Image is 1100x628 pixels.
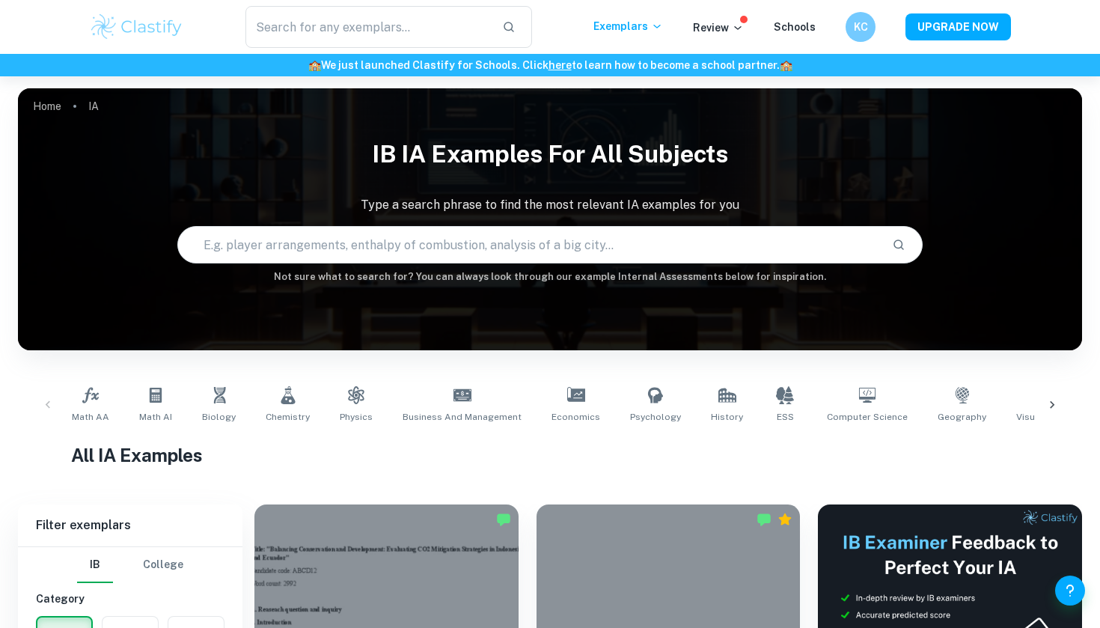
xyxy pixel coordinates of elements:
[18,130,1082,178] h1: IB IA examples for all subjects
[88,98,99,115] p: IA
[938,410,986,424] span: Geography
[18,504,242,546] h6: Filter exemplars
[593,18,663,34] p: Exemplars
[886,232,911,257] button: Search
[549,59,572,71] a: here
[403,410,522,424] span: Business and Management
[77,547,183,583] div: Filter type choice
[178,224,879,266] input: E.g. player arrangements, enthalpy of combustion, analysis of a big city...
[72,410,109,424] span: Math AA
[1055,576,1085,606] button: Help and Feedback
[827,410,908,424] span: Computer Science
[774,21,816,33] a: Schools
[33,96,61,117] a: Home
[89,12,184,42] img: Clastify logo
[3,57,1097,73] h6: We just launched Clastify for Schools. Click to learn how to become a school partner.
[630,410,681,424] span: Psychology
[693,19,744,36] p: Review
[852,19,870,35] h6: KC
[905,13,1011,40] button: UPGRADE NOW
[36,591,224,607] h6: Category
[202,410,236,424] span: Biology
[777,512,792,527] div: Premium
[139,410,172,424] span: Math AI
[780,59,792,71] span: 🏫
[18,196,1082,214] p: Type a search phrase to find the most relevant IA examples for you
[757,512,771,527] img: Marked
[18,269,1082,284] h6: Not sure what to search for? You can always look through our example Internal Assessments below f...
[266,410,310,424] span: Chemistry
[711,410,743,424] span: History
[143,547,183,583] button: College
[71,442,1029,469] h1: All IA Examples
[496,512,511,527] img: Marked
[777,410,794,424] span: ESS
[551,410,600,424] span: Economics
[77,547,113,583] button: IB
[308,59,321,71] span: 🏫
[245,6,490,48] input: Search for any exemplars...
[846,12,876,42] button: KC
[340,410,373,424] span: Physics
